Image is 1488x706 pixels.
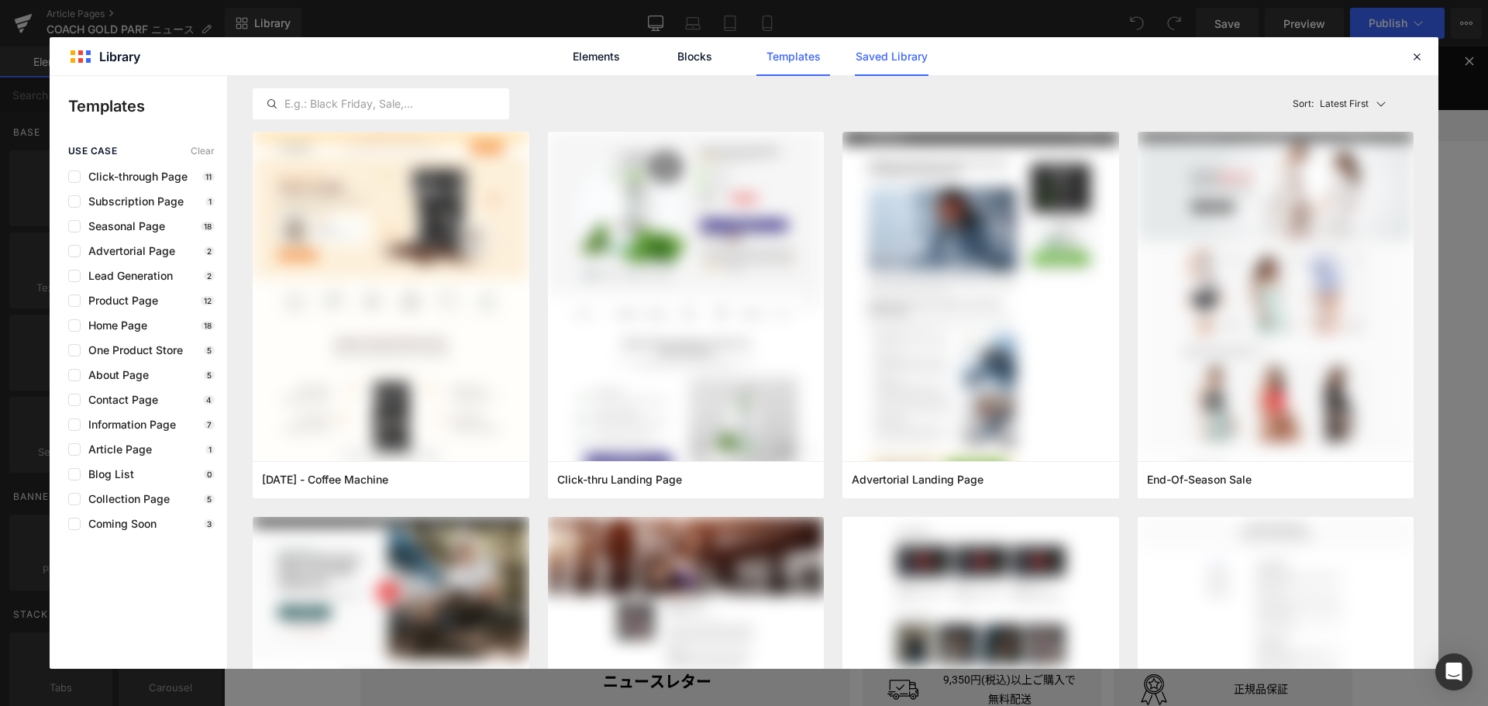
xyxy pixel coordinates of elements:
[1054,74,1063,84] img: Icon_Heart_Empty.svg
[204,346,215,355] p: 5
[262,473,388,487] span: Thanksgiving - Coffee Machine
[1286,88,1414,119] button: Latest FirstSort:Latest First
[563,470,702,501] a: Explore Template
[279,106,366,133] a: ブランドから探す
[970,71,980,88] img: Icon_User.svg
[172,146,365,157] span: ラトリエ デ パルファム 公式オンラインストア
[68,95,227,118] p: Templates
[1073,71,1119,88] span: お気に入り
[81,369,149,381] span: About Page
[201,222,215,231] p: 18
[81,344,183,356] span: One Product Store
[719,624,852,662] p: 9,350円(税込)以上ご購入で無料配送
[989,71,1026,88] span: ログイン
[81,468,134,480] span: Blog List
[81,195,184,208] span: Subscription Page
[192,281,1073,299] p: Start building your page
[81,270,173,282] span: Lead Generation
[265,71,349,88] a: お問い合わせ
[204,494,215,504] p: 5
[204,420,215,429] p: 7
[136,110,260,129] img: ラトリエ デ パルファム 公式オンラインストア
[81,294,158,307] span: Product Page
[663,628,694,659] img: Icon_Shipping.svg
[204,519,215,529] p: 3
[192,513,1073,524] p: or Drag & Drop elements from left sidebar
[205,445,215,454] p: 1
[914,628,945,659] img: Icon_Quality.svg
[81,245,175,257] span: Advertorial Page
[68,146,117,157] span: use case
[81,418,176,431] span: Information Page
[204,246,215,256] p: 2
[970,633,1104,653] p: 正規品保証
[136,146,164,157] a: ホーム
[15,15,1249,32] p: [全製品対象] ご購入で選べるサンプル2点プレゼント！
[1293,98,1314,109] span: Sort:
[81,493,170,505] span: Collection Page
[265,622,601,649] h4: ニュースレター
[191,146,215,157] span: Clear
[202,172,215,181] p: 11
[146,72,160,86] img: Icon_ShoppingGuide.svg
[274,75,284,82] img: Icon_Email.svg
[961,71,1026,88] a: ログイン
[1111,111,1128,128] img: Icon_Cart.svg
[829,106,905,133] a: ショップリスト
[1079,110,1096,127] img: Icon_Search.svg
[204,271,215,281] p: 2
[567,106,632,133] a: ギフトガイド
[136,144,365,160] nav: breadcrumbs
[1147,473,1252,487] span: End-Of-Season Sale
[384,106,498,133] a: 限定品/キット・コフレ
[855,37,928,76] a: Saved Library
[81,443,152,456] span: Article Page
[534,34,730,45] a: LINE公式アカウントの友だち追加はこちらから
[658,37,732,76] a: Blocks
[651,106,694,133] a: 最新情報
[81,220,165,232] span: Seasonal Page
[203,395,215,405] p: 4
[516,106,549,133] a: 新製品
[205,197,215,206] p: 1
[947,104,1102,136] input: 検索
[852,473,983,487] span: Advertorial Landing Page
[1320,97,1369,111] p: Latest First
[756,37,830,76] a: Templates
[167,146,170,157] span: ›
[204,370,215,380] p: 5
[204,470,215,479] p: 0
[1435,653,1472,691] div: Open Intercom Messenger
[201,296,215,305] p: 12
[81,319,147,332] span: Home Page
[560,37,633,76] a: Elements
[684,34,730,45] span: こちらから
[169,71,253,88] span: ショッピングガイド
[557,473,682,487] span: Click-thru Landing Page
[81,170,188,183] span: Click-through Page
[81,518,157,530] span: Coming Soon
[293,71,349,88] span: お問い合わせ
[81,394,158,406] span: Contact Page
[136,71,253,88] a: ショッピングガイド
[713,106,811,133] a: カテゴリーから探す
[253,95,508,113] input: E.g.: Black Friday, Sale,...
[201,321,215,330] p: 18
